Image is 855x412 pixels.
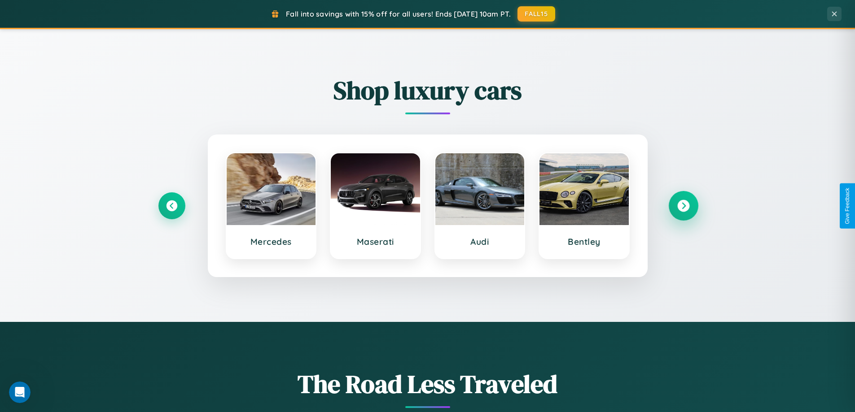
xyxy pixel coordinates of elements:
[158,367,697,401] h1: The Road Less Traveled
[158,73,697,108] h2: Shop luxury cars
[9,382,31,403] iframe: Intercom live chat
[236,236,307,247] h3: Mercedes
[548,236,620,247] h3: Bentley
[844,188,851,224] div: Give Feedback
[517,6,555,22] button: FALL15
[340,236,411,247] h3: Maserati
[444,236,516,247] h3: Audi
[286,9,511,18] span: Fall into savings with 15% off for all users! Ends [DATE] 10am PT.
